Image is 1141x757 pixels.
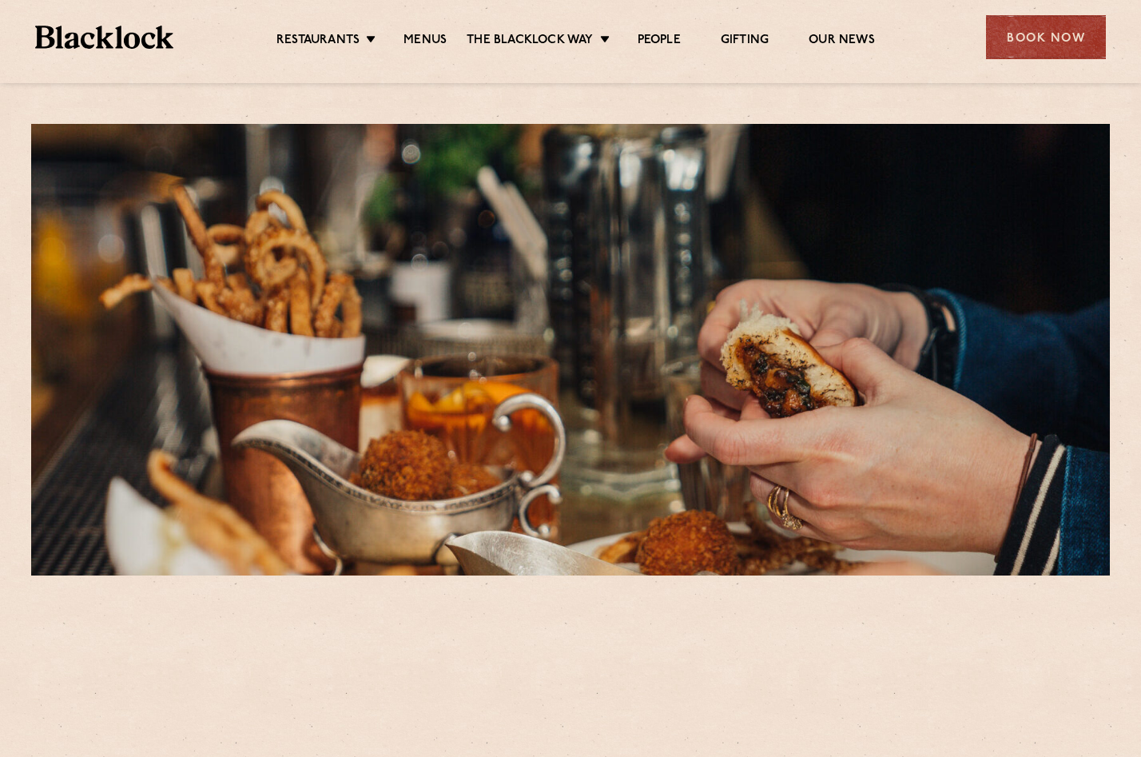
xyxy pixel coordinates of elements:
[721,33,769,50] a: Gifting
[809,33,875,50] a: Our News
[638,33,681,50] a: People
[986,15,1106,59] div: Book Now
[35,26,173,49] img: BL_Textured_Logo-footer-cropped.svg
[276,33,360,50] a: Restaurants
[404,33,447,50] a: Menus
[467,33,593,50] a: The Blacklock Way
